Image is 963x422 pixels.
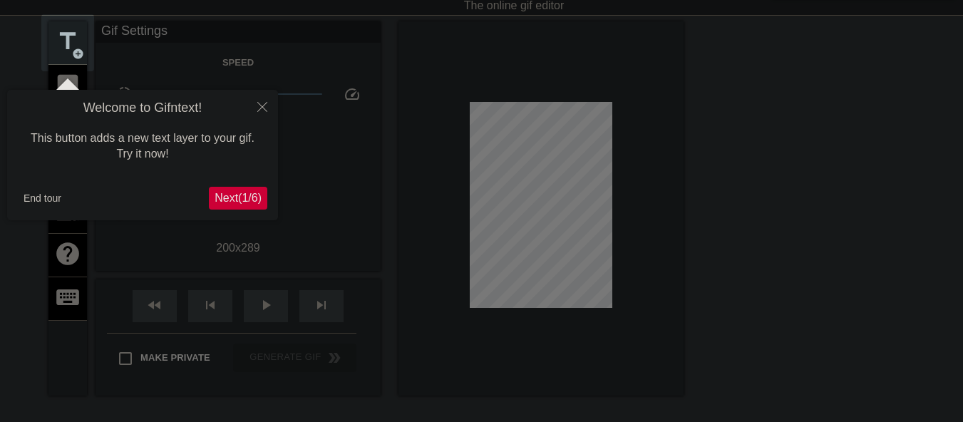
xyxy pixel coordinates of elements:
[215,192,262,204] span: Next ( 1 / 6 )
[18,101,267,116] h4: Welcome to Gifntext!
[247,90,278,123] button: Close
[18,116,267,177] div: This button adds a new text layer to your gif. Try it now!
[18,187,67,209] button: End tour
[209,187,267,210] button: Next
